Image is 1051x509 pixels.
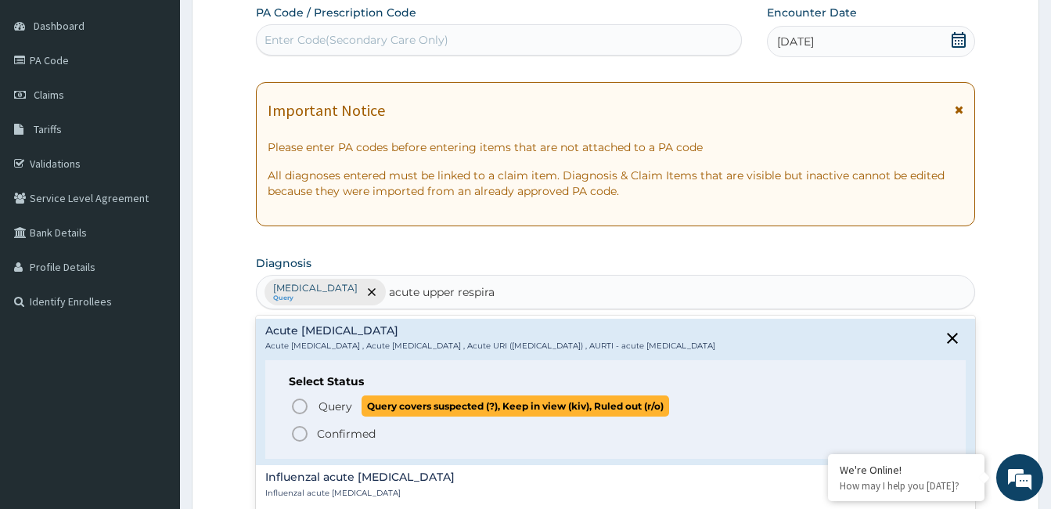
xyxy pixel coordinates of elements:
[91,154,216,312] span: We're online!
[319,399,352,414] span: Query
[362,395,669,417] span: Query covers suspected (?), Keep in view (kiv), Ruled out (r/o)
[265,32,448,48] div: Enter Code(Secondary Care Only)
[777,34,814,49] span: [DATE]
[840,463,973,477] div: We're Online!
[265,341,715,352] p: Acute [MEDICAL_DATA] , Acute [MEDICAL_DATA] , Acute URI ([MEDICAL_DATA]) , AURTI - acute [MEDICAL...
[34,19,85,33] span: Dashboard
[257,8,294,45] div: Minimize live chat window
[8,341,298,396] textarea: Type your message and hit 'Enter'
[29,78,63,117] img: d_794563401_company_1708531726252_794563401
[81,88,263,108] div: Chat with us now
[273,294,358,302] small: Query
[290,424,309,443] i: status option filled
[34,122,62,136] span: Tariffs
[268,139,963,155] p: Please enter PA codes before entering items that are not attached to a PA code
[289,376,942,388] h6: Select Status
[268,168,963,199] p: All diagnoses entered must be linked to a claim item. Diagnosis & Claim Items that are visible bu...
[290,397,309,416] i: status option query
[265,488,455,499] p: Influenzal acute [MEDICAL_DATA]
[265,325,715,337] h4: Acute [MEDICAL_DATA]
[317,426,376,442] p: Confirmed
[943,329,962,348] i: close select status
[268,102,385,119] h1: Important Notice
[34,88,64,102] span: Claims
[840,479,973,493] p: How may I help you today?
[256,255,311,271] label: Diagnosis
[265,471,455,483] h4: Influenzal acute [MEDICAL_DATA]
[256,5,416,20] label: PA Code / Prescription Code
[273,282,358,294] p: [MEDICAL_DATA]
[767,5,857,20] label: Encounter Date
[365,285,379,299] span: remove selection option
